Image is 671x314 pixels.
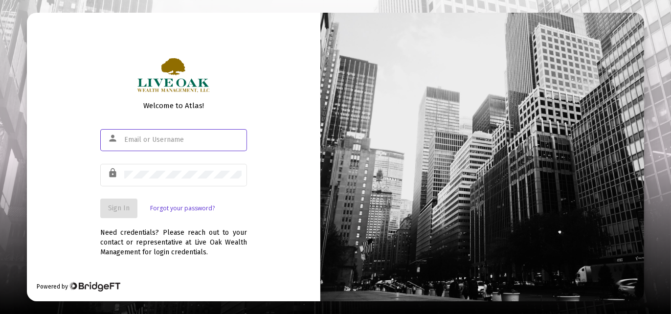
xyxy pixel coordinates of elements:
img: Logo [136,57,211,93]
button: Sign In [100,199,137,218]
div: Need credentials? Please reach out to your contact or representative at Live Oak Wealth Managemen... [100,218,247,257]
mat-icon: lock [108,167,119,179]
span: Sign In [108,204,130,212]
img: Bridge Financial Technology Logo [69,282,120,292]
a: Forgot your password? [150,203,215,213]
div: Welcome to Atlas! [100,101,247,111]
div: Powered by [37,282,120,292]
mat-icon: person [108,133,119,144]
input: Email or Username [124,136,242,144]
